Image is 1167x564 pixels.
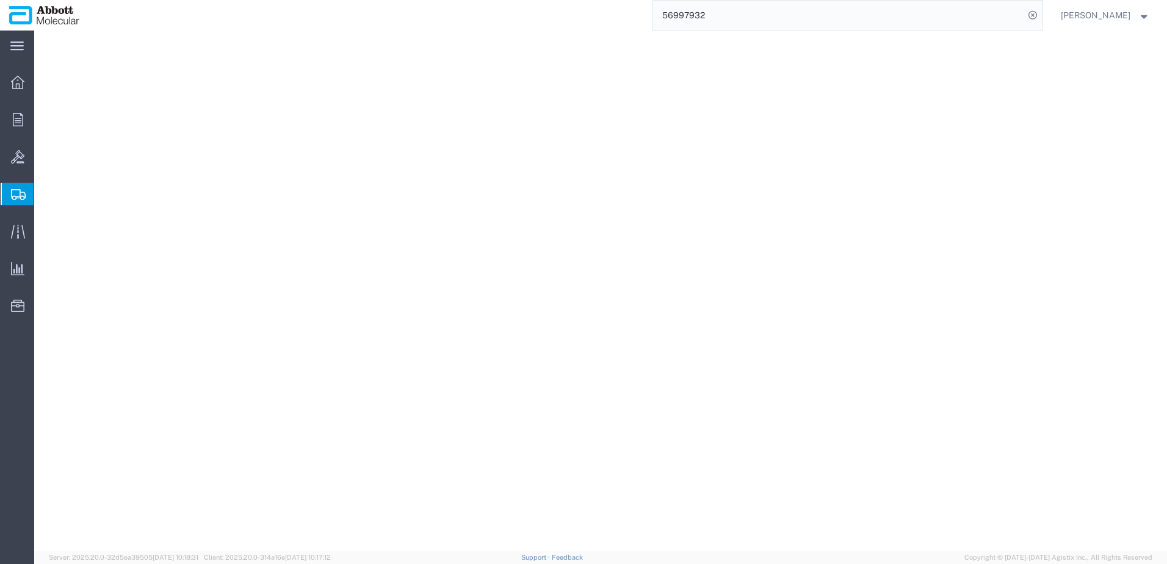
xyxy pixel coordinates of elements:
span: [DATE] 10:17:12 [285,554,331,561]
a: Feedback [552,554,583,561]
span: [DATE] 10:18:31 [153,554,198,561]
span: Raza Khan [1061,9,1130,22]
iframe: FS Legacy Container [34,31,1167,551]
a: Support [521,554,552,561]
span: Client: 2025.20.0-314a16e [204,554,331,561]
button: [PERSON_NAME] [1060,8,1151,23]
input: Search for shipment number, reference number [653,1,1024,30]
img: logo [9,6,80,24]
span: Copyright © [DATE]-[DATE] Agistix Inc., All Rights Reserved [964,552,1152,563]
span: Server: 2025.20.0-32d5ea39505 [49,554,198,561]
